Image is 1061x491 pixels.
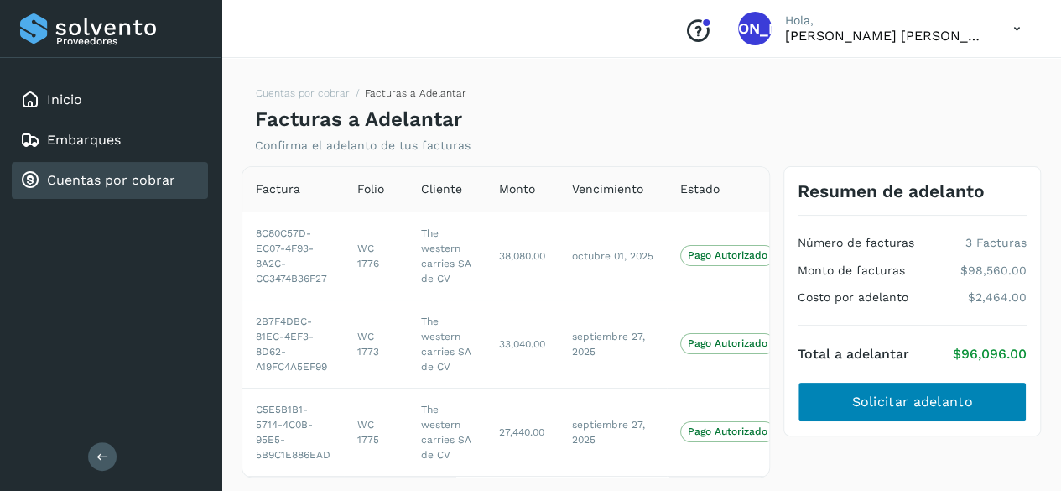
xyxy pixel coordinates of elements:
[499,250,545,262] span: 38,080.00
[47,91,82,107] a: Inicio
[965,236,1027,250] p: 3 Facturas
[798,382,1027,422] button: Solicitar adelanto
[408,388,486,476] td: The western carries SA de CV
[798,236,914,250] h4: Número de facturas
[255,107,462,132] h4: Facturas a Adelantar
[12,122,208,159] div: Embarques
[12,81,208,118] div: Inicio
[798,264,905,278] h4: Monto de facturas
[688,337,767,349] p: Pago Autorizado
[344,212,408,300] td: WC 1776
[680,180,720,198] span: Estado
[798,180,985,201] h3: Resumen de adelanto
[344,300,408,388] td: WC 1773
[499,180,535,198] span: Monto
[960,264,1027,278] p: $98,560.00
[572,180,643,198] span: Vencimiento
[365,87,466,99] span: Facturas a Adelantar
[357,180,384,198] span: Folio
[56,35,201,47] p: Proveedores
[255,138,471,153] p: Confirma el adelanto de tus facturas
[572,250,653,262] span: octubre 01, 2025
[688,249,767,261] p: Pago Autorizado
[688,426,767,437] p: Pago Autorizado
[256,87,350,99] a: Cuentas por cobrar
[572,331,645,358] span: septiembre 27, 2025
[851,393,972,411] span: Solicitar adelanto
[242,212,344,300] td: 8C80C57D-EC07-4F93-8A2C-CC3474B36F27
[499,338,545,350] span: 33,040.00
[256,180,300,198] span: Factura
[785,28,986,44] p: Jose Amos Castro Paz
[408,300,486,388] td: The western carries SA de CV
[408,212,486,300] td: The western carries SA de CV
[47,132,121,148] a: Embarques
[344,388,408,476] td: WC 1775
[785,13,986,28] p: Hola,
[421,180,462,198] span: Cliente
[47,172,175,188] a: Cuentas por cobrar
[968,290,1027,305] p: $2,464.00
[798,290,908,305] h4: Costo por adelanto
[572,419,645,446] span: septiembre 27, 2025
[242,388,344,476] td: C5E5B1B1-5714-4C0B-95E5-5B9C1E886EAD
[12,162,208,199] div: Cuentas por cobrar
[255,86,466,107] nav: breadcrumb
[798,346,909,362] h4: Total a adelantar
[499,426,544,438] span: 27,440.00
[953,346,1027,362] p: $96,096.00
[242,300,344,388] td: 2B7F4DBC-81EC-4EF3-8D62-A19FC4A5EF99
